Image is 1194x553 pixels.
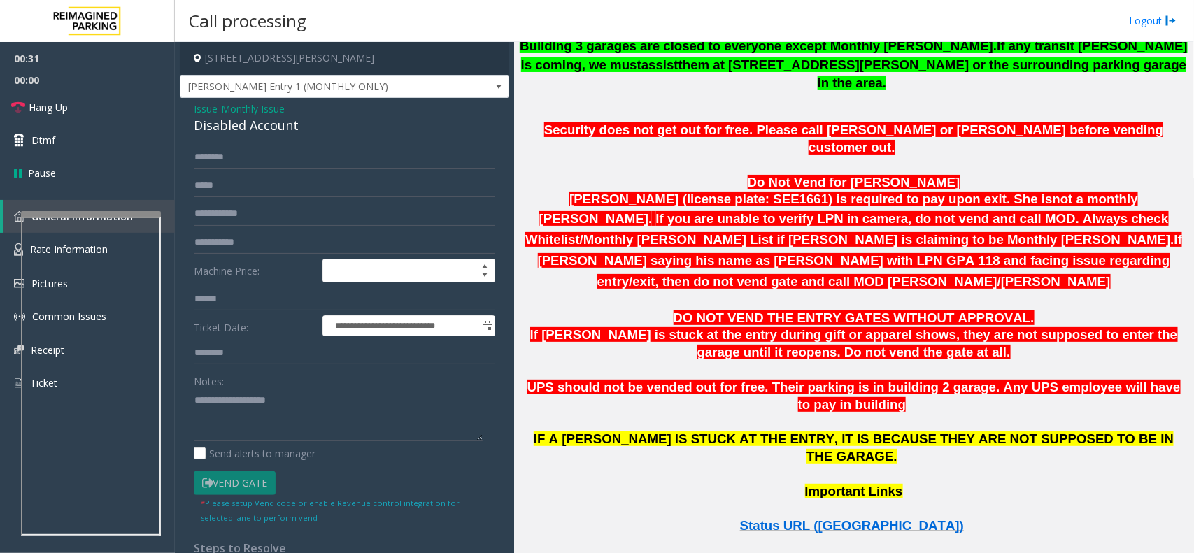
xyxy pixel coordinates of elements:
span: Monthly Issue [221,101,285,116]
label: Notes: [194,369,224,389]
span: [PERSON_NAME] Entry 1 (MONTHLY ONLY) [180,76,443,98]
a: Status URL ([GEOGRAPHIC_DATA]) [740,521,964,532]
button: Vend Gate [194,471,276,495]
span: If [PERSON_NAME] is stuck at the entry during gift or apparel shows, they are not supposed to ent... [530,327,1178,359]
a: Logout [1129,13,1177,28]
span: Dtmf [31,133,55,148]
label: Machine Price: [190,259,319,282]
b: Do Not Vend for [PERSON_NAME] [748,175,960,189]
label: Send alerts to manager [194,446,315,461]
span: If [PERSON_NAME] saying his name as [PERSON_NAME] with LPN GPA 118 and facing issue regarding ent... [538,232,1183,289]
img: 'icon' [14,279,24,288]
span: Decrease value [475,271,495,282]
span: Important Links [805,484,903,498]
img: 'icon' [14,243,23,256]
span: If you are unable to verify LPN in camera, do not vend and call MOD. Always check Whitelist/Month... [525,211,1174,247]
span: - [218,102,285,115]
span: Building 3 garages are closed to everyone except Monthly [PERSON_NAME]. [520,38,997,53]
h4: [STREET_ADDRESS][PERSON_NAME] [180,42,509,75]
img: logout [1165,13,1177,28]
span: ny UPS employee will have to pay in building [798,380,1181,412]
img: 'icon' [14,345,24,354]
img: 'icon' [14,211,24,222]
img: 'icon' [14,311,25,322]
span: Security does not get out for free. Please call [PERSON_NAME] or [PERSON_NAME] before vending cus... [544,122,1163,155]
span: them at [STREET_ADDRESS][PERSON_NAME] or the surrounding parking garage in the area. [678,57,1187,91]
span: [PERSON_NAME] (license plate: SEE1661) is required to pay upon exit. She is [569,192,1052,206]
span: Toggle popup [479,316,495,336]
a: General Information [3,200,175,233]
span: Issue [194,101,218,116]
span: If any transit [PERSON_NAME] is coming, we must [521,38,1188,72]
span: DO NOT VEND THE ENTRY GATES WITHOUT APPROVAL. [674,310,1035,325]
span: assist [641,57,678,72]
h3: Call processing [182,3,313,38]
span: Hang Up [29,100,68,115]
div: Disabled Account [194,116,495,135]
span: General Information [31,210,133,223]
span: UPS should not be vended out for free. Their parking is in building 2 garage. A [527,380,1014,394]
img: 'icon' [14,377,23,389]
span: Increase value [475,259,495,271]
span: Pause [28,166,56,180]
span: Status URL ([GEOGRAPHIC_DATA]) [740,518,964,533]
span: IF A [PERSON_NAME] IS STUCK AT THE ENTRY, IT IS BECAUSE THEY ARE NOT SUPPOSED TO BE IN THE GARAGE. [534,431,1174,464]
label: Ticket Date: [190,315,319,336]
b: not a monthly [PERSON_NAME]. [539,192,1138,226]
small: Please setup Vend code or enable Revenue control integration for selected lane to perform vend [201,498,460,523]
